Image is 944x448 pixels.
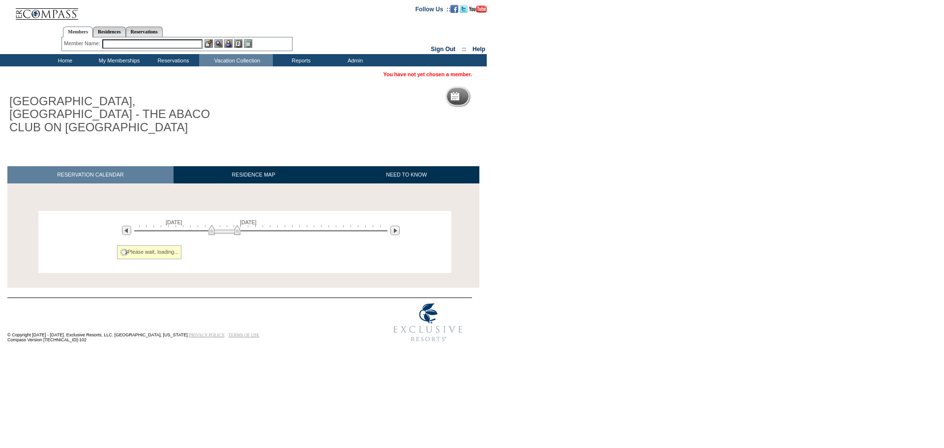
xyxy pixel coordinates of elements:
div: Member Name: [64,39,102,48]
a: Reservations [126,27,163,37]
a: PRIVACY POLICY [189,332,225,337]
img: View [214,39,223,48]
img: Previous [122,226,131,235]
a: Sign Out [431,46,455,53]
img: Follow us on Twitter [460,5,468,13]
img: Exclusive Resorts [384,298,472,347]
td: Reservations [145,54,199,66]
td: Admin [327,54,381,66]
img: Impersonate [224,39,233,48]
img: spinner2.gif [120,248,128,256]
h5: Reservation Calendar [463,93,538,100]
td: Home [37,54,91,66]
img: Become our fan on Facebook [450,5,458,13]
td: My Memberships [91,54,145,66]
span: [DATE] [240,219,257,225]
a: Follow us on Twitter [460,5,468,11]
td: Reports [273,54,327,66]
div: Please wait, loading... [117,245,182,259]
img: Next [390,226,400,235]
a: NEED TO KNOW [333,166,479,183]
a: Members [63,27,93,37]
img: b_edit.gif [205,39,213,48]
span: :: [462,46,466,53]
a: TERMS OF USE [229,332,260,337]
a: Residences [93,27,126,37]
td: Vacation Collection [199,54,273,66]
td: © Copyright [DATE] - [DATE]. Exclusive Resorts, LLC. [GEOGRAPHIC_DATA], [US_STATE]. Compass Versi... [7,299,352,347]
td: Follow Us :: [415,5,450,13]
a: RESERVATION CALENDAR [7,166,174,183]
img: Reservations [234,39,242,48]
h1: [GEOGRAPHIC_DATA], [GEOGRAPHIC_DATA] - THE ABACO CLUB ON [GEOGRAPHIC_DATA] [7,93,228,136]
a: Help [472,46,485,53]
a: Subscribe to our YouTube Channel [469,5,487,11]
img: b_calculator.gif [244,39,252,48]
img: Subscribe to our YouTube Channel [469,5,487,13]
a: RESIDENCE MAP [174,166,334,183]
span: You have not yet chosen a member. [383,71,472,77]
span: [DATE] [166,219,182,225]
a: Become our fan on Facebook [450,5,458,11]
